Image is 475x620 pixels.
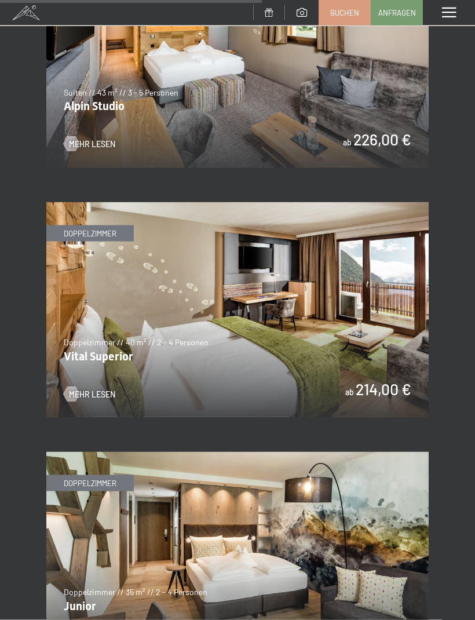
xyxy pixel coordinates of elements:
a: Buchen [319,1,370,25]
a: Junior [46,453,429,459]
a: Mehr Lesen [64,138,115,150]
a: Mehr Lesen [64,389,115,400]
span: Anfragen [378,8,416,18]
img: Vital Superior [46,202,429,417]
span: Buchen [330,8,359,18]
span: Mehr Lesen [69,389,115,400]
span: Mehr Lesen [69,138,115,150]
a: Anfragen [371,1,422,25]
a: Vital Superior [46,203,429,210]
